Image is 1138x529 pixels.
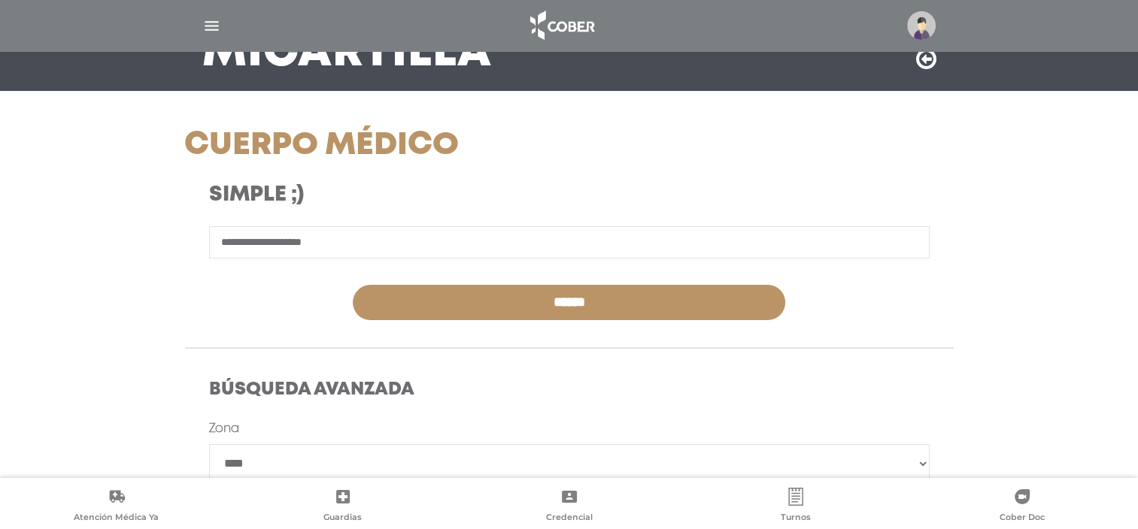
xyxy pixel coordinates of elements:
span: Turnos [781,512,811,525]
img: profile-placeholder.svg [907,11,936,40]
h3: Mi Cartilla [202,34,492,73]
span: Credencial [546,512,593,525]
span: Guardias [323,512,362,525]
a: Cober Doc [909,488,1135,526]
h3: Simple ;) [209,183,666,208]
h1: Cuerpo Médico [184,127,690,165]
img: Cober_menu-lines-white.svg [202,17,221,35]
a: Credencial [456,488,682,526]
h4: Búsqueda Avanzada [209,379,930,401]
img: logo_cober_home-white.png [522,8,601,44]
a: Guardias [229,488,456,526]
a: Atención Médica Ya [3,488,229,526]
label: Zona [209,420,239,438]
span: Cober Doc [1000,512,1045,525]
a: Turnos [682,488,909,526]
span: Atención Médica Ya [74,512,159,525]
